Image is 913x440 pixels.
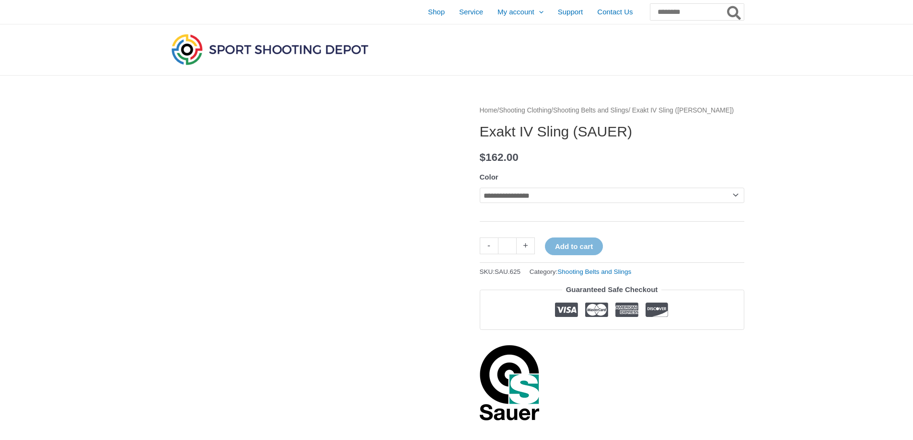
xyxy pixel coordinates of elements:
a: - [480,237,498,254]
bdi: 162.00 [480,151,519,163]
span: Category: [530,266,631,278]
button: Search [725,4,744,20]
a: Sauer Shooting Sportswear [480,344,540,421]
input: Product quantity [498,237,517,254]
a: Shooting Belts and Slings [553,107,628,114]
a: Home [480,107,497,114]
label: Color [480,173,498,181]
legend: Guaranteed Safe Checkout [562,283,662,296]
h1: Exakt IV Sling (SAUER) [480,123,744,140]
span: SKU: [480,266,521,278]
button: Add to cart [545,237,603,255]
img: Sport Shooting Depot [169,32,370,67]
span: $ [480,151,486,163]
span: SAU.625 [495,268,520,275]
nav: Breadcrumb [480,104,744,117]
a: Shooting Clothing [499,107,551,114]
a: Shooting Belts and Slings [557,268,631,275]
a: + [517,237,535,254]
